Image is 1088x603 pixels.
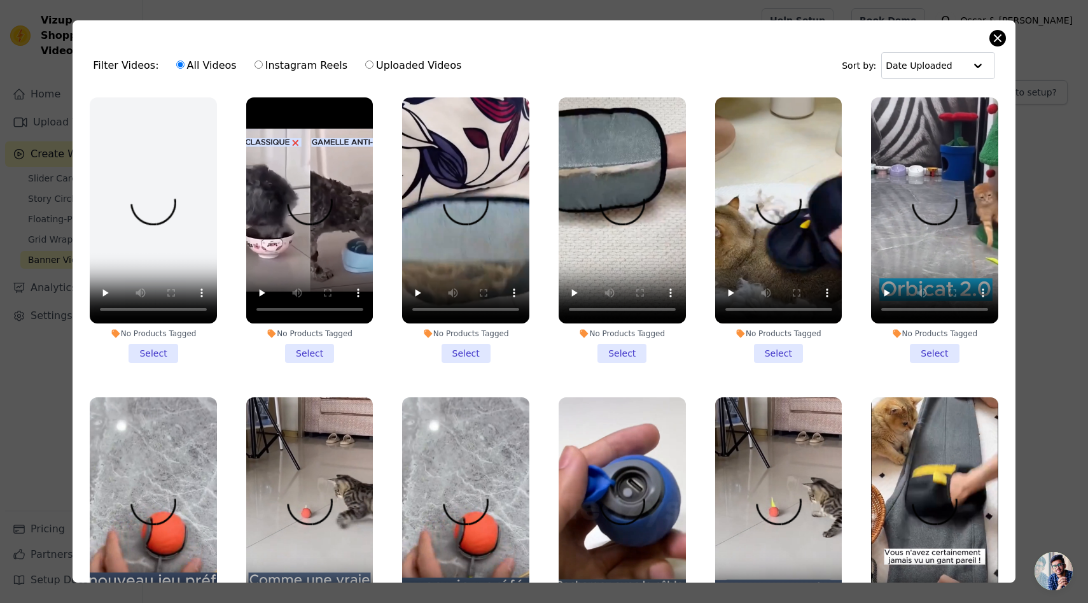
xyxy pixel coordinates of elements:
[90,329,217,339] div: No Products Tagged
[559,329,686,339] div: No Products Tagged
[365,57,462,74] label: Uploaded Videos
[1035,552,1073,590] a: Ouvrir le chat
[871,329,998,339] div: No Products Tagged
[990,31,1005,46] button: Close modal
[402,329,529,339] div: No Products Tagged
[246,329,373,339] div: No Products Tagged
[254,57,348,74] label: Instagram Reels
[715,329,842,339] div: No Products Tagged
[176,57,237,74] label: All Videos
[93,51,468,80] div: Filter Videos:
[842,52,995,79] div: Sort by:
